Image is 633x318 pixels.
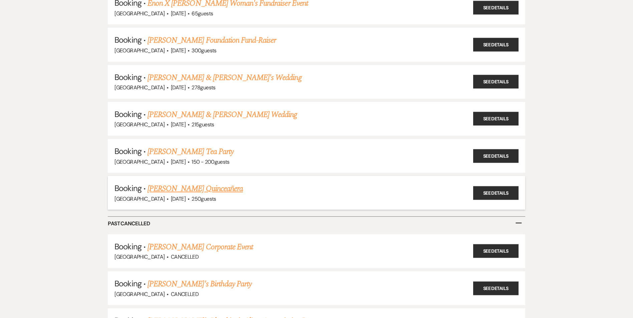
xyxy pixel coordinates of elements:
[114,158,165,165] span: [GEOGRAPHIC_DATA]
[114,72,141,82] span: Booking
[171,121,186,128] span: [DATE]
[192,195,216,202] span: 250 guests
[515,215,522,230] span: –
[171,158,186,165] span: [DATE]
[147,183,243,195] a: [PERSON_NAME] Quinceañera
[147,278,252,290] a: [PERSON_NAME]'s Birthday Party
[114,146,141,156] span: Booking
[114,121,165,128] span: [GEOGRAPHIC_DATA]
[147,109,297,121] a: [PERSON_NAME] & [PERSON_NAME] Wedding
[473,75,519,89] a: See Details
[114,278,141,289] span: Booking
[114,241,141,252] span: Booking
[473,244,519,258] a: See Details
[114,47,165,54] span: [GEOGRAPHIC_DATA]
[473,149,519,163] a: See Details
[192,84,215,91] span: 278 guests
[171,47,186,54] span: [DATE]
[108,217,525,231] h6: Past Cancelled
[114,253,165,260] span: [GEOGRAPHIC_DATA]
[192,47,216,54] span: 300 guests
[114,183,141,193] span: Booking
[147,34,276,46] a: [PERSON_NAME] Foundation Fund-Raiser
[192,10,213,17] span: 65 guests
[171,253,199,260] span: Cancelled
[171,10,186,17] span: [DATE]
[192,158,229,165] span: 150 - 200 guests
[114,195,165,202] span: [GEOGRAPHIC_DATA]
[171,195,186,202] span: [DATE]
[473,38,519,52] a: See Details
[147,72,302,84] a: [PERSON_NAME] & [PERSON_NAME]'s Wedding
[473,1,519,14] a: See Details
[114,35,141,45] span: Booking
[192,121,214,128] span: 215 guests
[171,84,186,91] span: [DATE]
[171,291,199,298] span: Cancelled
[473,186,519,200] a: See Details
[473,281,519,295] a: See Details
[473,112,519,126] a: See Details
[114,291,165,298] span: [GEOGRAPHIC_DATA]
[114,10,165,17] span: [GEOGRAPHIC_DATA]
[147,146,234,158] a: [PERSON_NAME] Tea Party
[114,84,165,91] span: [GEOGRAPHIC_DATA]
[147,241,253,253] a: [PERSON_NAME] Corporate Event
[114,109,141,119] span: Booking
